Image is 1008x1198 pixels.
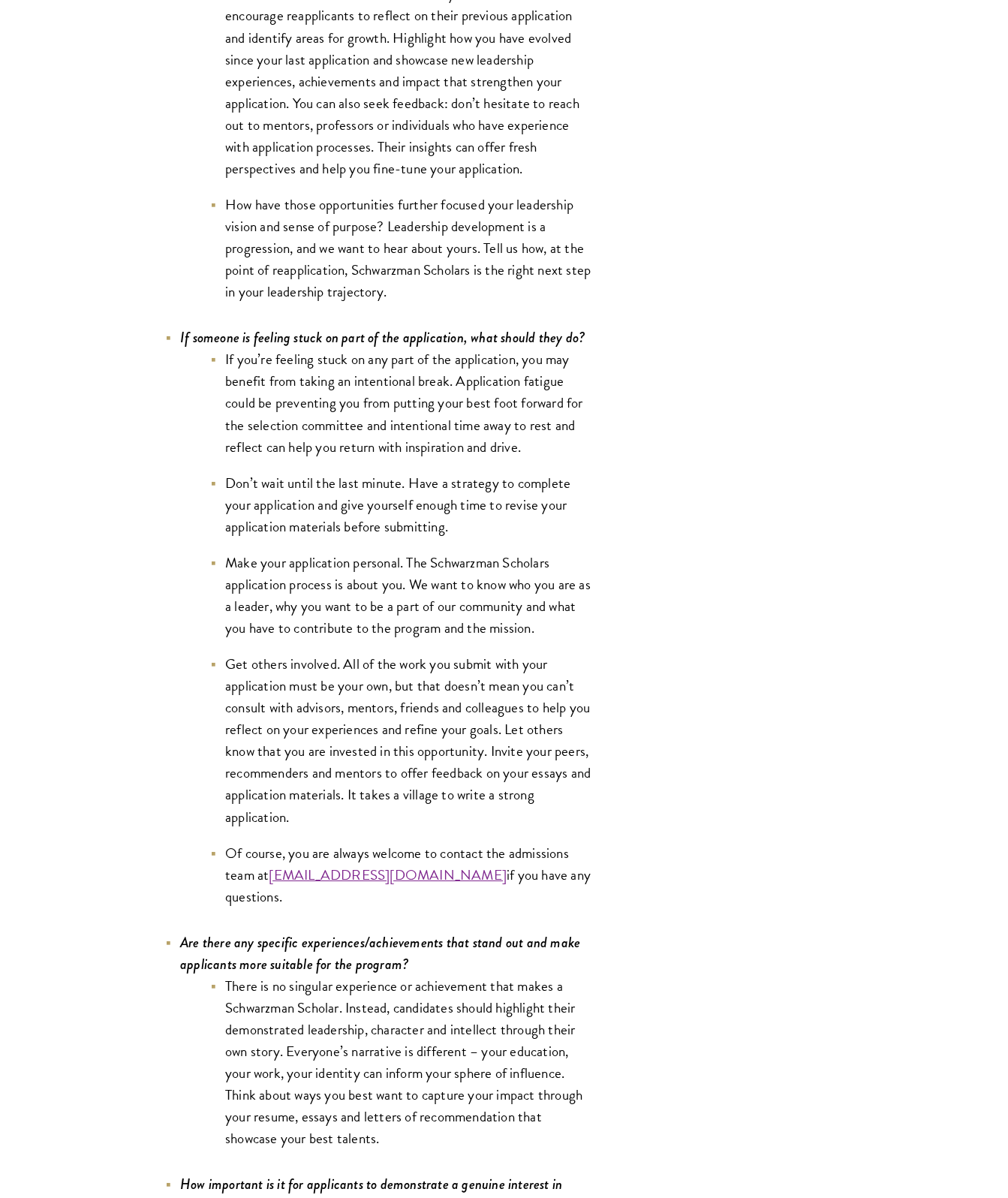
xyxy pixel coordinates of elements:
li: If you’re feeling stuck on any part of the application, you may benefit from taking an intentiona... [210,348,593,457]
li: How have those opportunities further focused your leadership vision and sense of purpose? Leaders... [210,194,593,303]
a: [EMAIL_ADDRESS][DOMAIN_NAME] [269,864,507,886]
li: Of course, you are always welcome to contact the admissions team at if you have any questions. [210,842,593,908]
li: There is no singular experience or achievement that makes a Schwarzman Scholar. Instead, candidat... [210,975,593,1150]
li: Make your application personal. The Schwarzman Scholars application process is about you. We want... [210,552,593,639]
i: If someone is feeling stuck on part of the application, what should they do? [180,327,585,348]
i: Are there any specific experiences/achievements that stand out and make applicants more suitable ... [180,932,580,974]
li: Get others involved. All of the work you submit with your application must be your own, but that ... [210,653,593,828]
li: Don’t wait until the last minute. Have a strategy to complete your application and give yourself ... [210,472,593,537]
